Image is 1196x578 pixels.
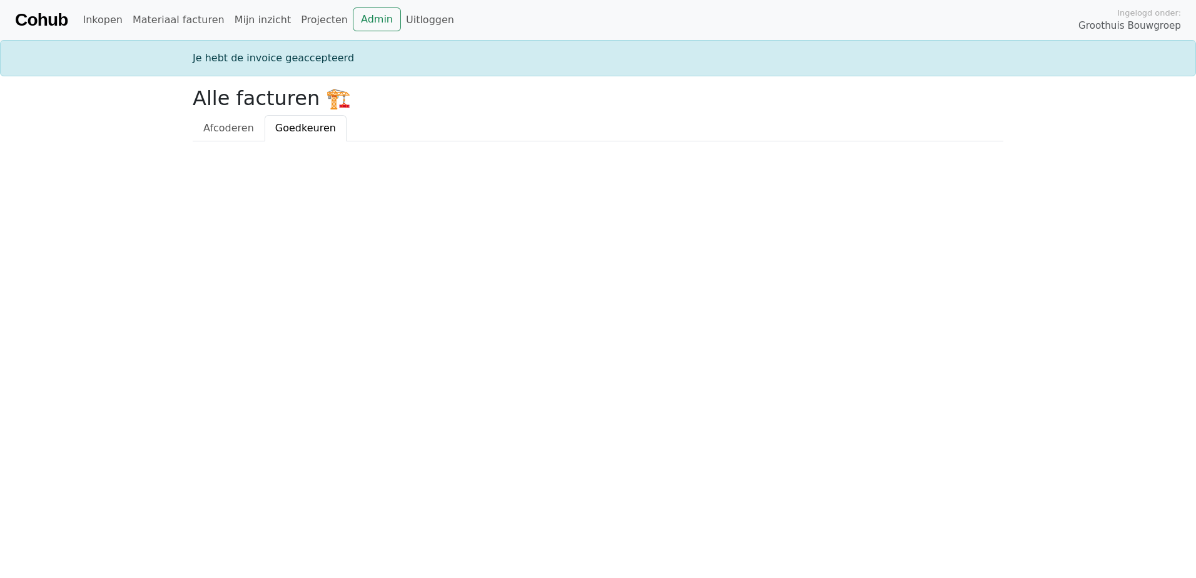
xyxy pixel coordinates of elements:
[15,5,68,35] a: Cohub
[353,8,401,31] a: Admin
[193,86,1003,110] h2: Alle facturen 🏗️
[1117,7,1181,19] span: Ingelogd onder:
[296,8,353,33] a: Projecten
[203,122,254,134] span: Afcoderen
[78,8,127,33] a: Inkopen
[193,115,265,141] a: Afcoderen
[128,8,230,33] a: Materiaal facturen
[1078,19,1181,33] span: Groothuis Bouwgroep
[185,51,1011,66] div: Je hebt de invoice geaccepteerd
[275,122,336,134] span: Goedkeuren
[265,115,347,141] a: Goedkeuren
[401,8,459,33] a: Uitloggen
[230,8,296,33] a: Mijn inzicht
